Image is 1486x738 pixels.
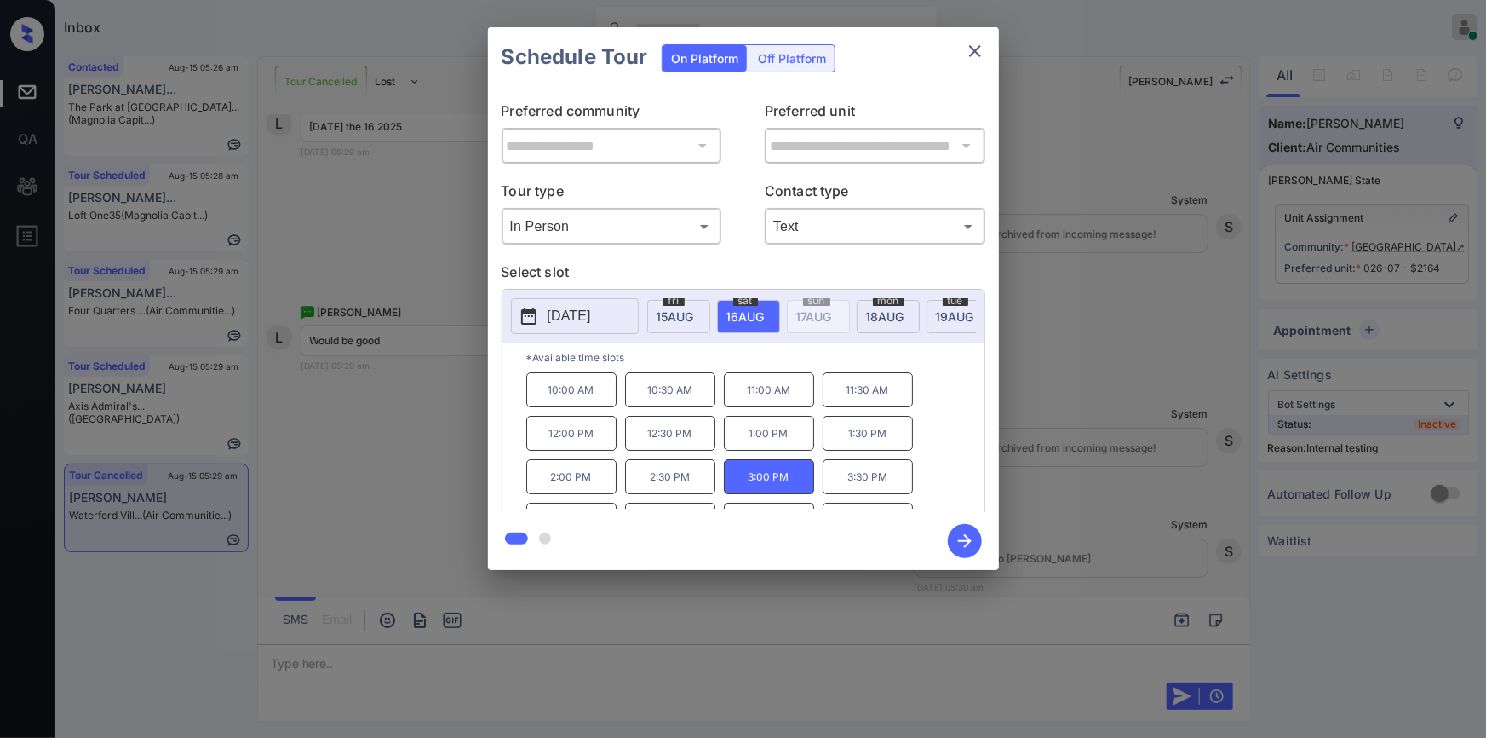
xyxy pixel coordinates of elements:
[857,300,920,333] div: date-select
[866,309,904,324] span: 18 AUG
[823,459,913,494] p: 3:30 PM
[657,309,694,324] span: 15 AUG
[724,416,814,451] p: 1:00 PM
[724,503,814,538] p: 5:00 PM
[726,309,765,324] span: 16 AUG
[724,372,814,407] p: 11:00 AM
[526,459,617,494] p: 2:00 PM
[511,298,639,334] button: [DATE]
[823,372,913,407] p: 11:30 AM
[526,372,617,407] p: 10:00 AM
[625,503,715,538] p: 4:30 PM
[663,45,747,72] div: On Platform
[502,181,722,208] p: Tour type
[663,296,685,306] span: fri
[502,101,722,128] p: Preferred community
[823,503,913,538] p: 5:30 PM
[749,45,835,72] div: Off Platform
[927,300,990,333] div: date-select
[488,27,662,87] h2: Schedule Tour
[873,296,904,306] span: mon
[526,503,617,538] p: 4:00 PM
[765,101,985,128] p: Preferred unit
[823,416,913,451] p: 1:30 PM
[502,262,985,289] p: Select slot
[625,416,715,451] p: 12:30 PM
[765,181,985,208] p: Contact type
[647,300,710,333] div: date-select
[733,296,758,306] span: sat
[625,372,715,407] p: 10:30 AM
[769,212,981,240] div: Text
[526,343,984,372] p: *Available time slots
[724,459,814,494] p: 3:00 PM
[958,34,992,68] button: close
[943,296,968,306] span: tue
[506,212,718,240] div: In Person
[717,300,780,333] div: date-select
[936,309,974,324] span: 19 AUG
[526,416,617,451] p: 12:00 PM
[548,306,591,326] p: [DATE]
[938,519,992,563] button: btn-next
[625,459,715,494] p: 2:30 PM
